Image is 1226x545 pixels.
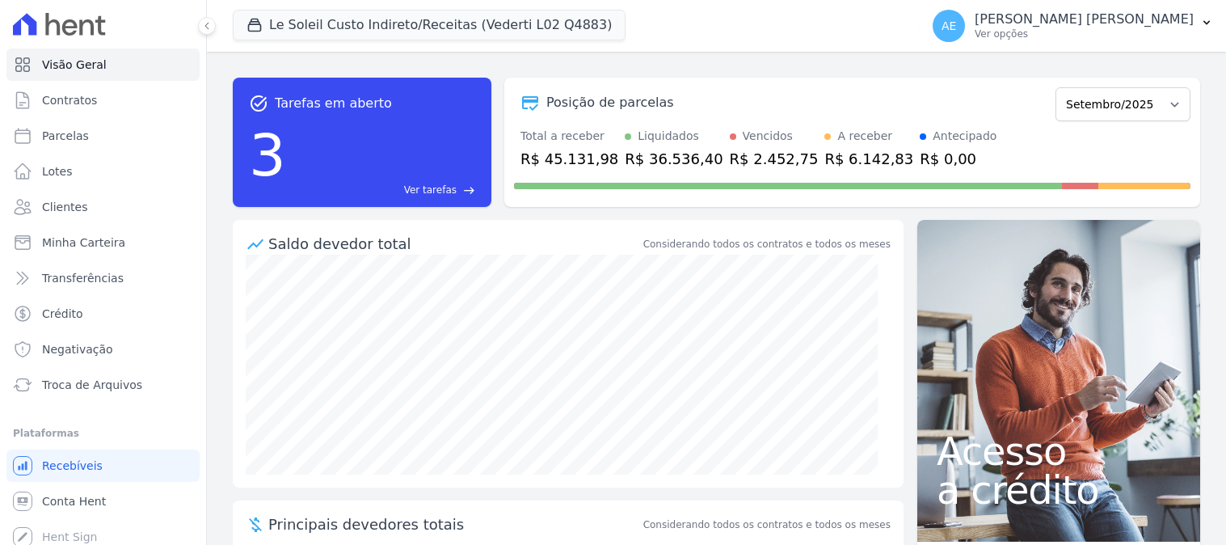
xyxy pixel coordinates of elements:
[268,233,640,255] div: Saldo devedor total
[42,341,113,357] span: Negativação
[6,84,200,116] a: Contratos
[275,94,392,113] span: Tarefas em aberto
[520,148,618,170] div: R$ 45.131,98
[920,148,996,170] div: R$ 0,00
[293,183,475,197] a: Ver tarefas east
[404,183,457,197] span: Ver tarefas
[6,49,200,81] a: Visão Geral
[625,148,723,170] div: R$ 36.536,40
[13,424,193,443] div: Plataformas
[42,92,97,108] span: Contratos
[937,432,1181,471] span: Acesso
[42,234,125,251] span: Minha Carteira
[520,128,618,145] div: Total a receber
[6,333,200,365] a: Negativação
[933,128,996,145] div: Antecipado
[730,148,819,170] div: R$ 2.452,75
[6,369,200,401] a: Troca de Arquivos
[42,163,73,180] span: Lotes
[249,113,286,197] div: 3
[6,262,200,294] a: Transferências
[42,270,124,286] span: Transferências
[643,237,891,251] div: Considerando todos os contratos e todos os meses
[546,93,674,112] div: Posição de parcelas
[42,306,83,322] span: Crédito
[6,155,200,188] a: Lotes
[249,94,268,113] span: task_alt
[942,20,956,32] span: AE
[643,518,891,532] span: Considerando todos os contratos e todos os meses
[6,485,200,518] a: Conta Hent
[824,148,913,170] div: R$ 6.142,83
[42,128,89,144] span: Parcelas
[42,377,142,393] span: Troca de Arquivos
[743,128,793,145] div: Vencidos
[42,57,107,73] span: Visão Geral
[6,450,200,482] a: Recebíveis
[6,298,200,330] a: Crédito
[638,128,699,145] div: Liquidados
[42,493,106,509] span: Conta Hent
[975,11,1194,27] p: [PERSON_NAME] [PERSON_NAME]
[975,27,1194,40] p: Ver opções
[837,128,892,145] div: A receber
[42,458,103,474] span: Recebíveis
[937,471,1181,509] span: a crédito
[268,513,640,535] span: Principais devedores totais
[920,3,1226,49] button: AE [PERSON_NAME] [PERSON_NAME] Ver opções
[233,10,626,40] button: Le Soleil Custo Indireto/Receitas (Vederti L02 Q4883)
[6,191,200,223] a: Clientes
[6,120,200,152] a: Parcelas
[463,184,475,196] span: east
[6,226,200,259] a: Minha Carteira
[42,199,87,215] span: Clientes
